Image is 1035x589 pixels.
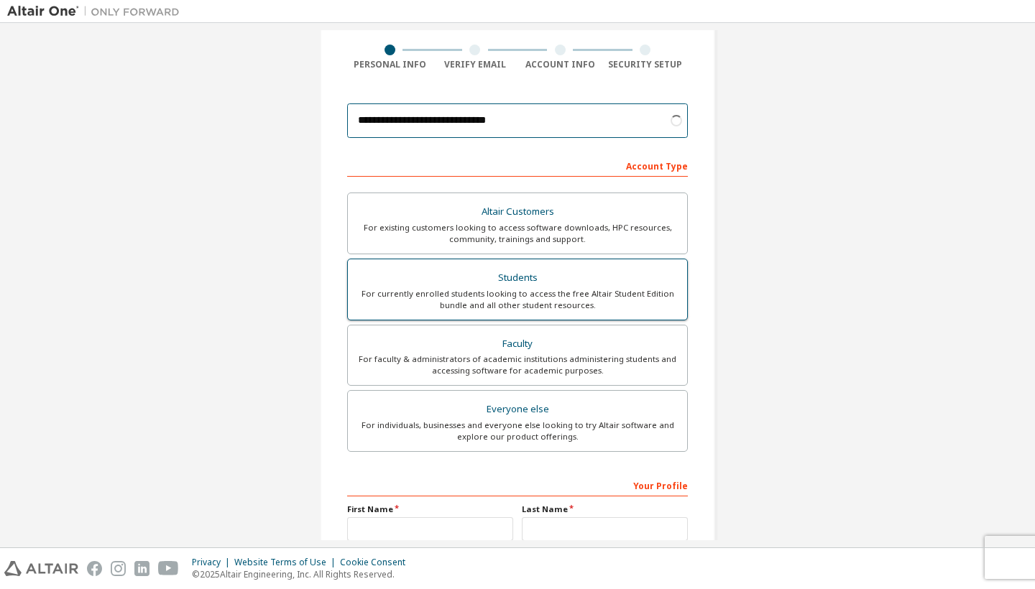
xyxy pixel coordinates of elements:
[234,557,340,568] div: Website Terms of Use
[87,561,102,576] img: facebook.svg
[192,557,234,568] div: Privacy
[347,473,688,496] div: Your Profile
[134,561,149,576] img: linkedin.svg
[158,561,179,576] img: youtube.svg
[4,561,78,576] img: altair_logo.svg
[192,568,414,580] p: © 2025 Altair Engineering, Inc. All Rights Reserved.
[356,419,678,442] div: For individuals, businesses and everyone else looking to try Altair software and explore our prod...
[522,504,688,515] label: Last Name
[347,59,433,70] div: Personal Info
[7,4,187,19] img: Altair One
[356,202,678,222] div: Altair Customers
[111,561,126,576] img: instagram.svg
[356,288,678,311] div: For currently enrolled students looking to access the free Altair Student Edition bundle and all ...
[340,557,414,568] div: Cookie Consent
[356,334,678,354] div: Faculty
[356,222,678,245] div: For existing customers looking to access software downloads, HPC resources, community, trainings ...
[356,268,678,288] div: Students
[433,59,518,70] div: Verify Email
[603,59,689,70] div: Security Setup
[347,504,513,515] label: First Name
[347,154,688,177] div: Account Type
[517,59,603,70] div: Account Info
[356,399,678,419] div: Everyone else
[356,353,678,376] div: For faculty & administrators of academic institutions administering students and accessing softwa...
